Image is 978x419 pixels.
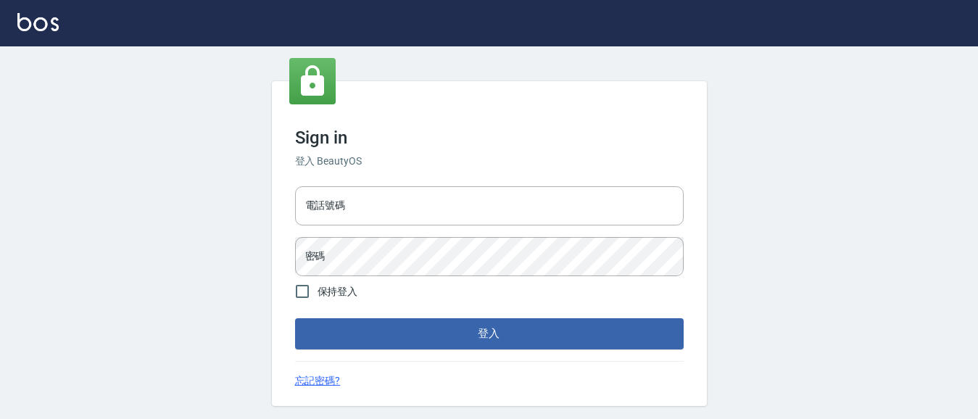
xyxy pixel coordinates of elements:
span: 保持登入 [318,284,358,299]
h3: Sign in [295,128,684,148]
a: 忘記密碼? [295,373,341,389]
img: Logo [17,13,59,31]
h6: 登入 BeautyOS [295,154,684,169]
button: 登入 [295,318,684,349]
